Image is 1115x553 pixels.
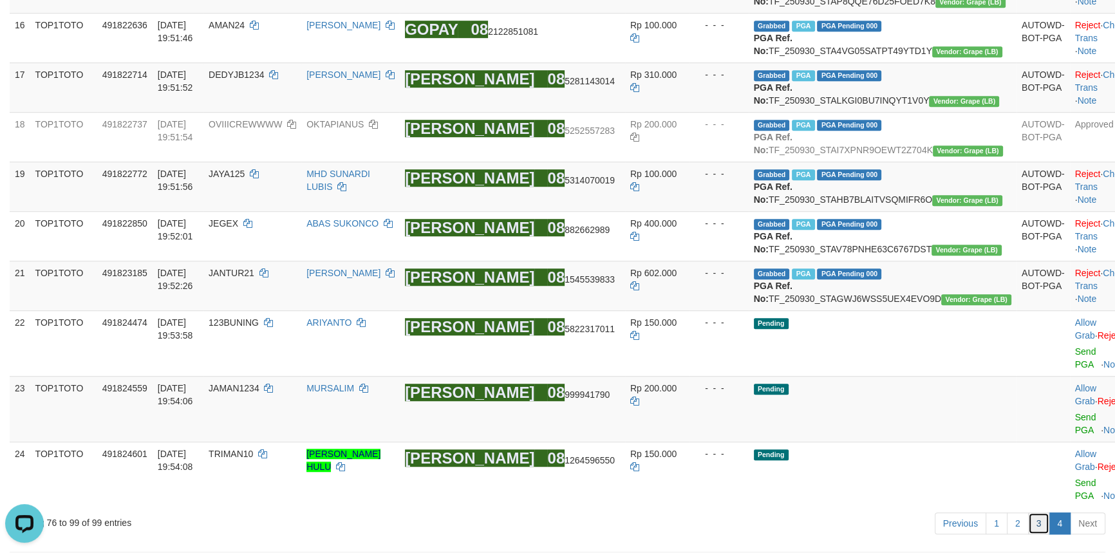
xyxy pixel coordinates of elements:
[817,219,881,230] span: PGA Pending
[405,384,534,401] ah_el_jm_1757876466094: [PERSON_NAME]
[754,318,789,329] span: Pending
[547,76,615,86] span: Copy 085281143014 to clipboard
[1049,512,1071,534] a: 4
[10,211,30,261] td: 20
[10,13,30,62] td: 16
[547,126,615,136] span: Copy 085252557283 to clipboard
[817,169,881,180] span: PGA Pending
[695,382,744,395] div: - - -
[695,316,744,329] div: - - -
[1075,383,1096,406] a: Allow Grab
[1075,169,1101,179] a: Reject
[630,449,677,459] span: Rp 150.000
[1075,218,1101,229] a: Reject
[1075,449,1096,472] a: Allow Grab
[792,21,814,32] span: Marked by adsGILANG
[630,20,677,30] span: Rp 100.000
[695,68,744,81] div: - - -
[547,120,565,137] ah_el_jm_1757876466094: 08
[306,119,364,129] a: OKTAPIANUS
[929,96,999,107] span: Vendor URL: https://dashboard.q2checkout.com/secure
[102,169,147,179] span: 491822772
[1077,244,1096,254] a: Note
[547,225,610,235] span: Copy 08882662989 to clipboard
[1075,20,1101,30] a: Reject
[209,317,259,328] span: 123BUNING
[749,162,1017,211] td: TF_250930_STAHB7BLAITVSQMIFR6O
[10,112,30,162] td: 18
[102,119,147,129] span: 491822737
[1075,268,1101,278] a: Reject
[306,317,351,328] a: ARIYANTO
[547,455,615,465] span: Copy 081264596550 to clipboard
[471,21,488,38] ah_el_jm_1757876493794: 08
[1077,194,1096,205] a: Note
[30,62,97,112] td: TOP1TOTO
[630,70,677,80] span: Rp 310.000
[1077,46,1096,56] a: Note
[1077,294,1096,304] a: Note
[209,20,245,30] span: AMAN24
[405,449,534,467] ah_el_jm_1757876466094: [PERSON_NAME]
[158,449,193,472] span: [DATE] 19:54:08
[306,449,380,472] a: [PERSON_NAME] HULU
[754,449,789,460] span: Pending
[158,268,193,291] span: [DATE] 19:52:26
[209,268,254,278] span: JANTUR21
[209,449,253,459] span: TRIMAN10
[1075,70,1101,80] a: Reject
[158,70,193,93] span: [DATE] 19:51:52
[749,62,1017,112] td: TF_250930_STALKGI0BU7INQYT1V0Y
[630,119,677,129] span: Rp 200.000
[306,383,354,393] a: MURSALIM
[1075,346,1096,370] a: Send PGA
[547,268,565,286] ah_el_jm_1757876466094: 08
[102,449,147,459] span: 491824601
[1075,383,1098,406] span: ·
[1017,112,1070,162] td: AUTOWD-BOT-PGA
[754,132,792,155] b: PGA Ref. No:
[306,70,380,80] a: [PERSON_NAME]
[695,217,744,230] div: - - -
[547,175,615,185] span: Copy 085314070019 to clipboard
[547,219,565,236] ah_el_jm_1757876466094: 08
[817,70,881,81] span: PGA Pending
[695,447,744,460] div: - - -
[30,162,97,211] td: TOP1TOTO
[306,20,380,30] a: [PERSON_NAME]
[933,145,1003,156] span: Vendor URL: https://dashboard.q2checkout.com/secure
[754,384,789,395] span: Pending
[1028,512,1050,534] a: 3
[695,19,744,32] div: - - -
[405,70,534,88] ah_el_jm_1757876466094: [PERSON_NAME]
[932,195,1002,206] span: Vendor URL: https://dashboard.q2checkout.com/secure
[754,70,790,81] span: Grabbed
[754,82,792,106] b: PGA Ref. No:
[754,21,790,32] span: Grabbed
[1017,13,1070,62] td: AUTOWD-BOT-PGA
[1075,317,1096,341] a: Allow Grab
[1075,478,1096,501] a: Send PGA
[1017,62,1070,112] td: AUTOWD-BOT-PGA
[405,169,534,187] ah_el_jm_1757876466094: [PERSON_NAME]
[30,261,97,310] td: TOP1TOTO
[405,120,534,137] ah_el_jm_1757876466094: [PERSON_NAME]
[405,219,534,236] ah_el_jm_1757876466094: [PERSON_NAME]
[158,383,193,406] span: [DATE] 19:54:06
[547,324,615,334] span: Copy 085822317011 to clipboard
[102,20,147,30] span: 491822636
[1075,449,1098,472] span: ·
[471,26,538,37] span: Copy 082122851081 to clipboard
[158,20,193,43] span: [DATE] 19:51:46
[306,218,379,229] a: ABAS SUKONCO
[547,274,615,285] span: Copy 081545539833 to clipboard
[749,112,1017,162] td: TF_250930_STAI7XPNR9OEWT2Z704K
[10,310,30,376] td: 22
[158,119,193,142] span: [DATE] 19:51:54
[817,268,881,279] span: PGA Pending
[102,383,147,393] span: 491824559
[932,46,1002,57] span: Vendor URL: https://dashboard.q2checkout.com/secure
[754,120,790,131] span: Grabbed
[1017,261,1070,310] td: AUTOWD-BOT-PGA
[1077,95,1096,106] a: Note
